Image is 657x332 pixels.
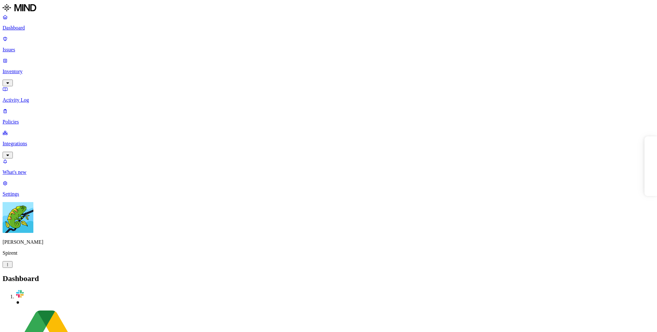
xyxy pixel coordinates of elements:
img: MIND [3,3,36,13]
p: Activity Log [3,97,654,103]
a: Dashboard [3,14,654,31]
p: Issues [3,47,654,53]
p: Inventory [3,69,654,74]
a: Issues [3,36,654,53]
h2: Dashboard [3,274,654,283]
a: Inventory [3,58,654,85]
a: Policies [3,108,654,125]
img: slack.svg [15,289,24,298]
a: Integrations [3,130,654,157]
a: Settings [3,180,654,197]
a: MIND [3,3,654,14]
p: Policies [3,119,654,125]
a: Activity Log [3,86,654,103]
p: Dashboard [3,25,654,31]
p: Integrations [3,141,654,147]
p: Settings [3,191,654,197]
p: Spirent [3,250,654,256]
img: Yuval Meshorer [3,202,33,233]
a: What's new [3,158,654,175]
p: What's new [3,169,654,175]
